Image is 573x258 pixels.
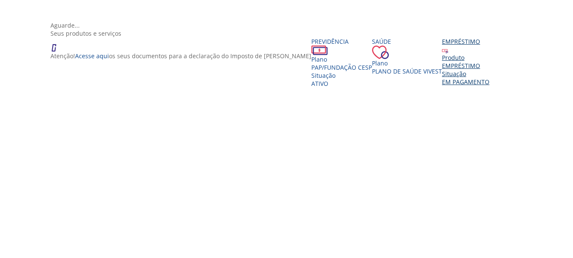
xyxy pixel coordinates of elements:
[50,29,529,37] div: Seus produtos e serviços
[442,62,489,70] div: EMPRÉSTIMO
[311,71,372,79] div: Situação
[311,45,328,55] img: ico_dinheiro.png
[372,37,442,75] a: Saúde PlanoPlano de Saúde VIVEST
[311,63,372,71] span: PAP/Fundação CESP
[311,37,372,45] div: Previdência
[442,54,489,62] div: Produto
[50,52,311,60] p: Atenção! os seus documentos para a declaração do Imposto de [PERSON_NAME]
[372,45,389,59] img: ico_coracao.png
[75,52,109,60] a: Acesse aqui
[372,37,442,45] div: Saúde
[50,37,65,52] img: ico_atencao.png
[311,55,372,63] div: Plano
[311,37,372,88] a: Previdência PlanoPAP/Fundação CESP SituaçãoAtivo
[311,79,328,88] span: Ativo
[442,47,448,54] img: ico_emprestimo.svg
[372,67,442,75] span: Plano de Saúde VIVEST
[372,59,442,67] div: Plano
[442,70,489,78] div: Situação
[50,21,529,29] div: Aguarde...
[442,78,489,86] span: EM PAGAMENTO
[442,37,489,86] a: Empréstimo Produto EMPRÉSTIMO Situação EM PAGAMENTO
[442,37,489,45] div: Empréstimo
